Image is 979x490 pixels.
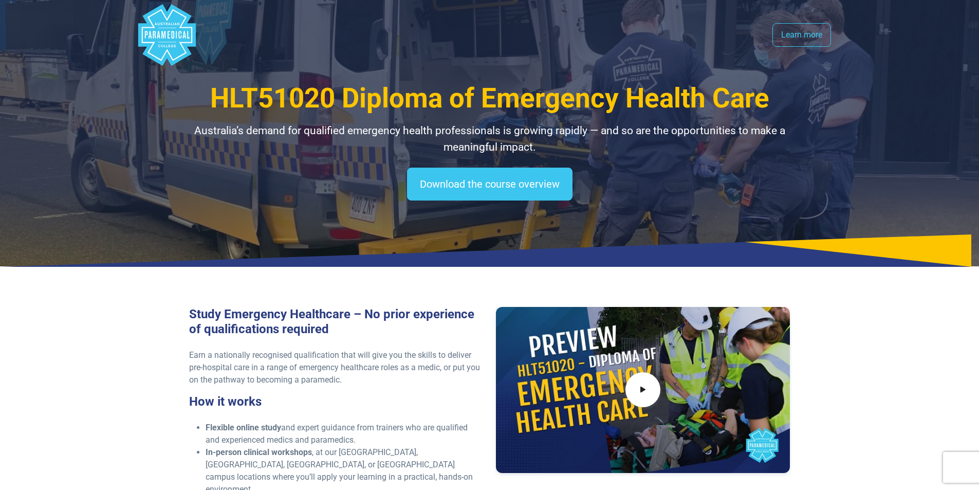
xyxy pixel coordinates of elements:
[136,4,198,66] div: Australian Paramedical College
[407,168,572,201] a: Download the course overview
[189,349,484,386] p: Earn a nationally recognised qualification that will give you the skills to deliver pre-hospital ...
[206,423,281,432] strong: Flexible online study
[189,394,484,409] h3: How it works
[189,307,484,337] h3: Study Emergency Healthcare – No prior experience of qualifications required
[189,123,790,155] p: Australia’s demand for qualified emergency health professionals is growing rapidly — and so are t...
[206,447,312,457] strong: In-person clinical workshops
[206,422,484,446] li: and expert guidance from trainers who are qualified and experienced medics and paramedics.
[772,23,831,47] a: Learn more
[210,82,769,114] span: HLT51020 Diploma of Emergency Health Care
